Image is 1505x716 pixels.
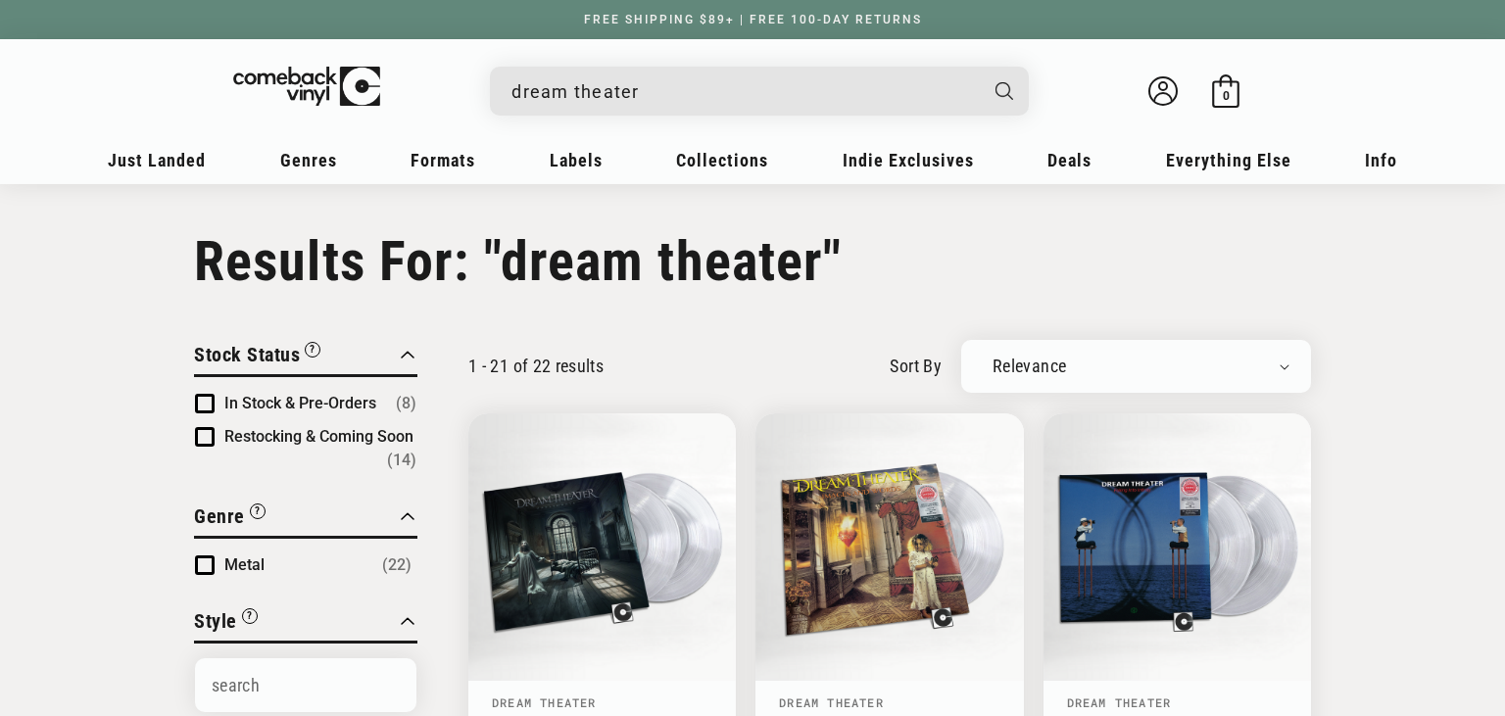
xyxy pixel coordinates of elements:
button: Filter by Stock Status [194,340,320,374]
input: Search Options [195,658,416,712]
span: Just Landed [108,150,206,170]
span: In Stock & Pre-Orders [224,394,376,412]
span: Number of products: (22) [382,553,412,577]
input: When autocomplete results are available use up and down arrows to review and enter to select [511,72,976,112]
button: Filter by Genre [194,501,266,536]
span: Number of products: (8) [396,392,416,415]
span: Labels [550,150,603,170]
span: Everything Else [1166,150,1291,170]
span: Collections [676,150,768,170]
span: Indie Exclusives [843,150,974,170]
span: Number of products: (14) [387,449,416,472]
a: Dream Theater [779,694,884,710]
a: Dream Theater [1067,694,1172,710]
a: Dream Theater [492,694,597,710]
button: Filter by Style [194,606,258,641]
span: Deals [1047,150,1092,170]
span: Formats [411,150,475,170]
span: Style [194,609,237,633]
span: Info [1365,150,1397,170]
span: Restocking & Coming Soon [224,427,413,446]
span: Genre [194,504,245,528]
span: Genres [280,150,337,170]
span: Stock Status [194,343,300,366]
a: FREE SHIPPING $89+ | FREE 100-DAY RETURNS [564,13,942,26]
h1: Results For: "dream theater" [194,229,1311,294]
span: Metal [224,555,265,574]
div: Search [490,67,1029,116]
p: 1 - 21 of 22 results [468,356,604,376]
button: Search [979,67,1032,116]
label: sort by [890,353,942,379]
span: 0 [1223,88,1230,103]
